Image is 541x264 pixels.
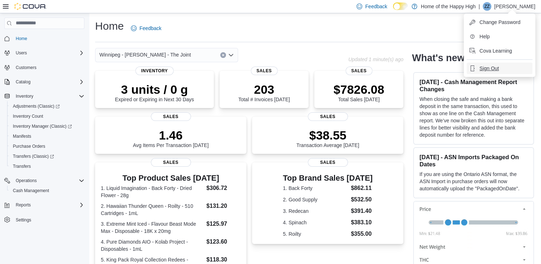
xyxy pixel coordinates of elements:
[133,128,209,148] div: Avg Items Per Transaction [DATE]
[13,103,60,109] span: Adjustments (Classic)
[479,19,520,26] span: Change Password
[251,67,277,75] span: Sales
[13,176,40,185] button: Operations
[13,49,30,57] button: Users
[13,216,34,224] a: Settings
[7,186,87,196] button: Cash Management
[206,255,241,264] dd: $118.30
[101,202,203,217] dt: 2. Hawaiian Thunder Queen - Roilty - 510 Cartridges - 1mL
[478,2,480,11] p: |
[7,101,87,111] a: Adjustments (Classic)
[467,31,532,42] button: Help
[99,50,191,59] span: Winnipeg - [PERSON_NAME] - The Joint
[13,188,49,194] span: Cash Management
[7,131,87,141] button: Manifests
[4,30,84,244] nav: Complex example
[238,82,290,102] div: Total # Invoices [DATE]
[296,128,359,142] p: $38.55
[13,201,34,209] button: Reports
[351,218,373,227] dd: $383.10
[421,2,476,11] p: Home of the Happy High
[7,151,87,161] a: Transfers (Classic)
[10,132,34,141] a: Manifests
[16,79,30,85] span: Catalog
[7,141,87,151] button: Purchase Orders
[139,25,161,32] span: Feedback
[101,174,241,182] h3: Top Product Sales [DATE]
[14,3,46,10] img: Cova
[206,220,241,228] dd: $125.97
[16,36,27,41] span: Home
[13,163,31,169] span: Transfers
[1,200,87,210] button: Reports
[128,21,164,35] a: Feedback
[16,178,37,184] span: Operations
[10,162,84,171] span: Transfers
[13,113,43,119] span: Inventory Count
[16,50,27,56] span: Users
[334,82,384,102] div: Total Sales [DATE]
[1,62,87,73] button: Customers
[13,63,84,72] span: Customers
[95,19,124,33] h1: Home
[7,121,87,131] a: Inventory Manager (Classic)
[7,161,87,171] button: Transfers
[345,67,372,75] span: Sales
[136,67,174,75] span: Inventory
[10,152,84,161] span: Transfers (Classic)
[419,96,528,138] p: When closing the safe and making a bank deposit in the same transaction, this used to show as one...
[393,3,408,10] input: Dark Mode
[351,230,373,238] dd: $355.00
[13,49,84,57] span: Users
[351,207,373,215] dd: $391.40
[13,133,31,139] span: Manifests
[419,153,528,168] h3: [DATE] - ASN Imports Packaged On Dates
[13,201,84,209] span: Reports
[10,162,34,171] a: Transfers
[13,153,54,159] span: Transfers (Classic)
[13,143,45,149] span: Purchase Orders
[10,102,84,111] span: Adjustments (Classic)
[479,65,499,72] span: Sign Out
[308,158,348,167] span: Sales
[16,217,31,223] span: Settings
[283,207,348,215] dt: 3. Redecan
[283,174,373,182] h3: Top Brand Sales [DATE]
[483,2,491,11] div: Zayan Zaman
[412,52,464,64] h2: What's new
[479,47,512,54] span: Cova Learning
[485,2,490,11] span: ZZ
[10,102,63,111] a: Adjustments (Classic)
[13,34,30,43] a: Home
[365,3,387,10] span: Feedback
[101,220,203,235] dt: 3. Extreme Mint Iced - Flavour Beast Mode Max - Disposable - 18K x 20mg
[13,215,84,224] span: Settings
[13,123,72,129] span: Inventory Manager (Classic)
[1,48,87,58] button: Users
[334,82,384,97] p: $7826.08
[10,132,84,141] span: Manifests
[206,184,241,192] dd: $306.72
[1,33,87,44] button: Home
[1,77,87,87] button: Catalog
[13,92,36,101] button: Inventory
[10,142,84,151] span: Purchase Orders
[419,78,528,93] h3: [DATE] - Cash Management Report Changes
[206,202,241,210] dd: $131.20
[479,33,490,40] span: Help
[283,219,348,226] dt: 4. Spinach
[1,214,87,225] button: Settings
[228,52,234,58] button: Open list of options
[10,186,52,195] a: Cash Management
[13,92,84,101] span: Inventory
[467,63,532,74] button: Sign Out
[16,65,36,70] span: Customers
[10,122,75,131] a: Inventory Manager (Classic)
[296,128,359,148] div: Transaction Average [DATE]
[10,122,84,131] span: Inventory Manager (Classic)
[115,82,194,102] div: Expired or Expiring in Next 30 Days
[13,78,33,86] button: Catalog
[115,82,194,97] p: 3 units / 0 g
[494,2,535,11] p: [PERSON_NAME]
